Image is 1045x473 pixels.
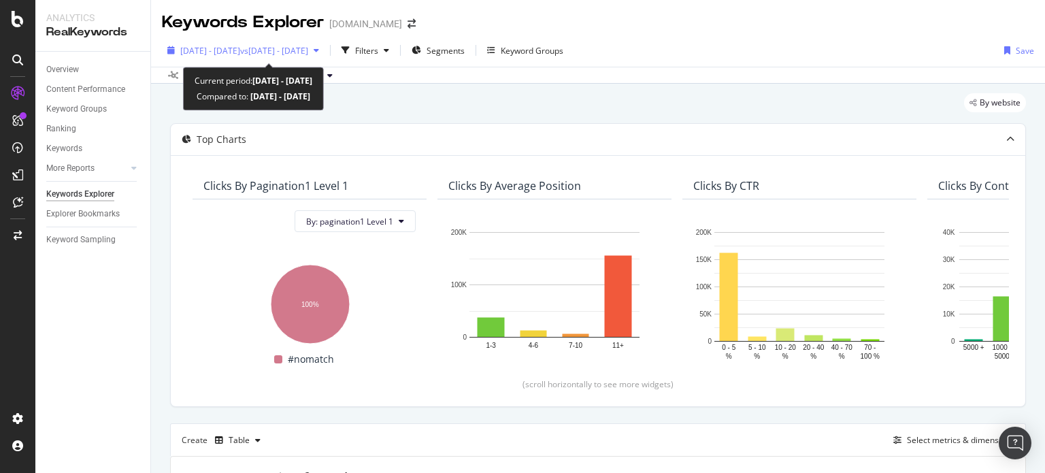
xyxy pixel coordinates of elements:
[999,39,1034,61] button: Save
[964,93,1026,112] div: legacy label
[693,179,759,193] div: Clicks By CTR
[486,342,496,349] text: 1-3
[696,256,712,263] text: 150K
[46,161,127,176] a: More Reports
[699,310,712,318] text: 50K
[693,225,906,362] svg: A chart.
[197,88,310,104] div: Compared to:
[46,102,141,116] a: Keyword Groups
[754,353,760,360] text: %
[46,82,141,97] a: Content Performance
[46,233,141,247] a: Keyword Sampling
[46,233,116,247] div: Keyword Sampling
[203,258,416,346] svg: A chart.
[726,353,732,360] text: %
[46,63,79,77] div: Overview
[993,344,1012,351] text: 1000 -
[240,45,308,56] span: vs [DATE] - [DATE]
[180,45,240,56] span: [DATE] - [DATE]
[46,122,141,136] a: Ranking
[907,434,1014,446] div: Select metrics & dimensions
[864,344,876,351] text: 70 -
[248,91,310,102] b: [DATE] - [DATE]
[569,342,582,349] text: 7-10
[696,283,712,291] text: 100K
[803,344,825,351] text: 20 - 40
[306,216,393,227] span: By: pagination1 Level 1
[448,179,581,193] div: Clicks By Average Position
[162,11,324,34] div: Keywords Explorer
[529,342,539,349] text: 4-6
[999,427,1031,459] div: Open Intercom Messenger
[963,344,984,351] text: 5000 +
[1016,45,1034,56] div: Save
[187,378,1009,390] div: (scroll horizontally to see more widgets)
[782,353,789,360] text: %
[295,210,416,232] button: By: pagination1 Level 1
[355,45,378,56] div: Filters
[408,19,416,29] div: arrow-right-arrow-left
[229,436,250,444] div: Table
[427,45,465,56] span: Segments
[46,142,141,156] a: Keywords
[46,102,107,116] div: Keyword Groups
[288,351,334,368] span: #nomatch
[696,229,712,236] text: 200K
[943,283,955,291] text: 20K
[943,229,955,236] text: 40K
[46,122,76,136] div: Ranking
[722,344,735,351] text: 0 - 5
[861,353,880,360] text: 100 %
[203,179,348,193] div: Clicks By pagination1 Level 1
[46,207,120,221] div: Explorer Bookmarks
[46,82,125,97] div: Content Performance
[197,133,246,146] div: Top Charts
[46,25,139,40] div: RealKeywords
[888,432,1014,448] button: Select metrics & dimensions
[748,344,766,351] text: 5 - 10
[995,353,1010,360] text: 5000
[451,281,467,289] text: 100K
[182,429,266,451] div: Create
[46,161,95,176] div: More Reports
[448,225,661,357] svg: A chart.
[329,17,402,31] div: [DOMAIN_NAME]
[301,301,319,308] text: 100%
[839,353,845,360] text: %
[831,344,853,351] text: 40 - 70
[501,45,563,56] div: Keyword Groups
[46,187,114,201] div: Keywords Explorer
[482,39,569,61] button: Keyword Groups
[943,310,955,318] text: 10K
[252,75,312,86] b: [DATE] - [DATE]
[463,333,467,341] text: 0
[46,187,141,201] a: Keywords Explorer
[336,39,395,61] button: Filters
[980,99,1021,107] span: By website
[46,11,139,25] div: Analytics
[951,338,955,345] text: 0
[810,353,816,360] text: %
[451,229,467,236] text: 200K
[46,63,141,77] a: Overview
[406,39,470,61] button: Segments
[46,142,82,156] div: Keywords
[612,342,624,349] text: 11+
[46,207,141,221] a: Explorer Bookmarks
[943,256,955,263] text: 30K
[195,73,312,88] div: Current period:
[708,338,712,345] text: 0
[775,344,797,351] text: 10 - 20
[210,429,266,451] button: Table
[162,39,325,61] button: [DATE] - [DATE]vs[DATE] - [DATE]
